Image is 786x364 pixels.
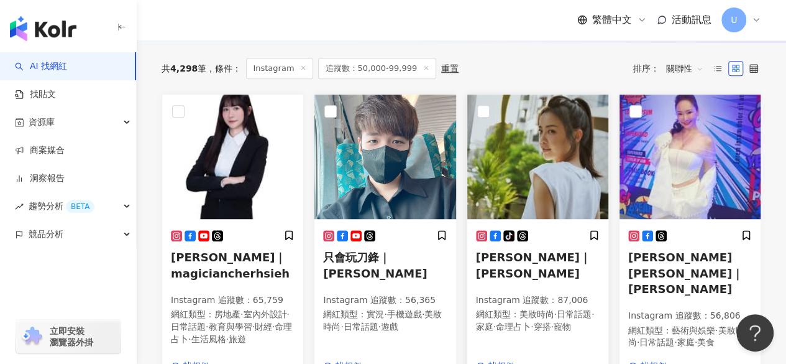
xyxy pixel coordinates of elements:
span: 實況 [367,309,384,319]
a: 找貼文 [15,88,56,101]
span: · [240,309,243,319]
span: 遊戲 [381,322,398,332]
span: 命理占卜 [496,322,531,332]
span: · [637,337,639,347]
span: 立即安裝 瀏覽器外掛 [50,325,93,348]
p: 網紅類型 ： [476,309,600,333]
span: 手機遊戲 [387,309,422,319]
span: 美食 [697,337,715,347]
span: 趨勢分析 [29,192,94,220]
img: chrome extension [20,327,44,347]
span: 日常話題 [557,309,592,319]
span: · [340,322,343,332]
span: · [554,309,557,319]
span: · [422,309,424,319]
iframe: Help Scout Beacon - Open [736,314,774,352]
span: · [551,322,553,332]
span: [PERSON_NAME]｜magiciancherhsieh [171,251,290,279]
span: · [715,325,718,335]
span: 繁體中文 [592,13,632,27]
img: KOL Avatar [619,95,761,219]
div: 排序： [633,58,710,78]
span: · [188,334,191,344]
span: 追蹤數：50,000-99,999 [318,58,436,79]
span: 資源庫 [29,108,55,136]
span: U [731,13,737,27]
a: 商案媒合 [15,144,65,157]
div: 重置 [441,63,459,73]
div: BETA [66,200,94,213]
span: · [286,309,289,319]
a: chrome extension立即安裝 瀏覽器外掛 [16,320,121,353]
span: 競品分析 [29,220,63,248]
span: 條件 ： [206,63,241,73]
span: 穿搭 [533,322,551,332]
p: Instagram 追蹤數 ： 56,806 [628,310,752,322]
span: 藝術與娛樂 [672,325,715,335]
span: Instagram [246,58,313,79]
span: 財經 [255,322,272,332]
span: · [592,309,594,319]
span: rise [15,202,24,211]
span: 家庭 [476,322,493,332]
span: · [493,322,496,332]
span: 旅遊 [229,334,246,344]
span: 房地產 [214,309,240,319]
img: KOL Avatar [162,95,303,219]
span: 生活風格 [191,334,226,344]
span: · [531,322,533,332]
span: 4,298 [170,63,198,73]
span: · [226,334,228,344]
span: 美妝時尚 [519,309,554,319]
p: Instagram 追蹤數 ： 56,365 [323,294,447,307]
span: 室內外設計 [243,309,286,319]
span: · [272,322,275,332]
span: [PERSON_NAME]｜[PERSON_NAME] [476,251,591,279]
span: [PERSON_NAME] [PERSON_NAME]｜[PERSON_NAME] [628,251,743,295]
img: logo [10,16,76,41]
span: 日常話題 [639,337,674,347]
img: KOL Avatar [467,95,608,219]
span: 寵物 [554,322,571,332]
span: · [674,337,677,347]
span: 日常話題 [344,322,378,332]
div: 共 筆 [162,63,206,73]
span: · [252,322,254,332]
span: · [206,322,208,332]
p: Instagram 追蹤數 ： 87,006 [476,294,600,307]
span: · [384,309,386,319]
span: · [695,337,697,347]
span: 教育與學習 [208,322,252,332]
p: 網紅類型 ： [628,325,752,349]
span: · [378,322,381,332]
img: KOL Avatar [314,95,455,219]
a: searchAI 找網紅 [15,60,67,73]
p: Instagram 追蹤數 ： 65,759 [171,294,295,307]
span: 家庭 [677,337,695,347]
p: 網紅類型 ： [323,309,447,333]
span: 美妝時尚 [323,309,442,332]
span: 日常話題 [171,322,206,332]
span: 關聯性 [666,58,703,78]
span: 只會玩刀鋒｜[PERSON_NAME] [323,251,427,279]
p: 網紅類型 ： [171,309,295,345]
a: 洞察報告 [15,172,65,185]
span: 活動訊息 [672,14,711,26]
span: 命理占卜 [171,322,292,344]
